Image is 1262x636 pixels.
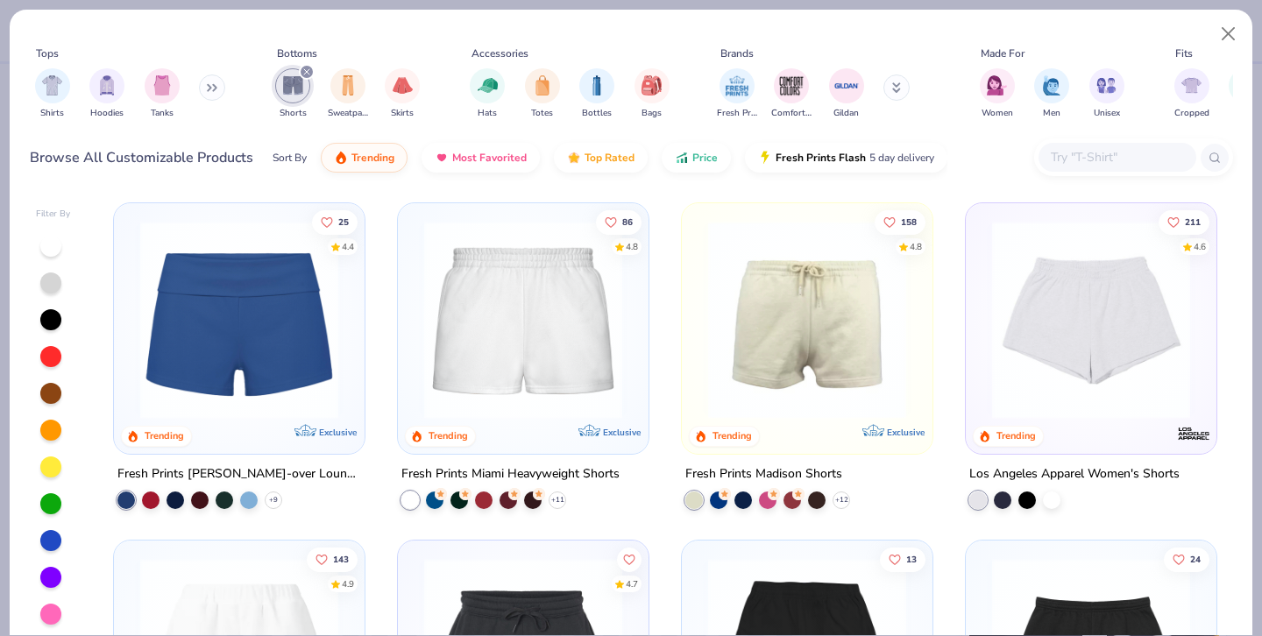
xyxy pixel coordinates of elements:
span: Bags [642,107,662,120]
img: 0b36415c-0ef8-46e2-923f-33ab1d72e329 [914,221,1130,419]
span: Hats [478,107,497,120]
img: Shorts Image [283,75,303,95]
div: filter for Skirts [385,68,420,120]
div: Sort By [273,150,307,166]
img: Shirts Image [42,75,62,95]
span: Comfort Colors [771,107,812,120]
button: Fresh Prints Flash5 day delivery [745,143,947,173]
img: 57e454c6-5c1c-4246-bc67-38b41f84003c [699,221,915,419]
button: Trending [321,143,408,173]
button: filter button [1034,68,1069,120]
div: Filter By [36,208,71,221]
button: filter button [771,68,812,120]
button: filter button [1089,68,1124,120]
img: Sweatpants Image [338,75,358,95]
div: Bottoms [277,46,317,61]
span: Sweatpants [328,107,368,120]
button: Like [1164,547,1209,571]
button: Like [1159,209,1209,234]
button: filter button [980,68,1015,120]
span: + 9 [269,495,278,505]
span: 143 [334,555,350,563]
button: filter button [470,68,505,120]
button: Close [1212,18,1245,51]
div: Made For [981,46,1024,61]
span: Fresh Prints Flash [776,151,866,165]
span: Gildan [833,107,859,120]
div: 4.7 [626,577,638,590]
span: 158 [901,217,917,226]
span: 13 [906,555,917,563]
button: filter button [635,68,670,120]
span: + 11 [551,495,564,505]
span: Skirts [391,107,414,120]
span: Trending [351,151,394,165]
button: Most Favorited [422,143,540,173]
img: Cropped Image [1181,75,1202,95]
button: filter button [89,68,124,120]
input: Try "T-Shirt" [1049,147,1184,167]
img: Hoodies Image [97,75,117,95]
div: 4.4 [343,240,355,253]
div: Browse All Customizable Products [30,147,253,168]
button: filter button [275,68,310,120]
button: Like [596,209,642,234]
button: filter button [579,68,614,120]
img: a88b619d-8dd7-4971-8a75-9e7ec3244d54 [631,221,847,419]
div: Fresh Prints Madison Shorts [685,463,842,485]
button: Like [313,209,358,234]
button: Like [308,547,358,571]
img: Men Image [1042,75,1061,95]
div: Brands [720,46,754,61]
img: flash.gif [758,151,772,165]
span: Hoodies [90,107,124,120]
div: 4.8 [910,240,922,253]
span: Unisex [1094,107,1120,120]
span: Totes [531,107,553,120]
img: Tanks Image [152,75,172,95]
span: + 12 [834,495,847,505]
button: Like [617,547,642,571]
button: filter button [35,68,70,120]
button: filter button [328,68,368,120]
img: d60be0fe-5443-43a1-ac7f-73f8b6aa2e6e [131,221,347,419]
div: filter for Bottles [579,68,614,120]
span: Fresh Prints [717,107,757,120]
span: 5 day delivery [869,148,934,168]
button: filter button [1174,68,1209,120]
button: filter button [145,68,180,120]
span: 86 [622,217,633,226]
img: Women Image [987,75,1007,95]
img: 0f9e37c5-2c60-4d00-8ff5-71159717a189 [983,221,1199,419]
img: Los Angeles Apparel logo [1175,416,1210,451]
span: Shirts [40,107,64,120]
img: Skirts Image [393,75,413,95]
span: Cropped [1174,107,1209,120]
button: filter button [385,68,420,120]
div: filter for Cropped [1174,68,1209,120]
span: Price [692,151,718,165]
button: Top Rated [554,143,648,173]
div: 4.6 [1194,240,1206,253]
img: Bags Image [642,75,661,95]
span: Shorts [280,107,307,120]
button: filter button [829,68,864,120]
div: filter for Tanks [145,68,180,120]
span: Most Favorited [452,151,527,165]
img: Fresh Prints Image [724,73,750,99]
div: filter for Women [980,68,1015,120]
button: Like [875,209,925,234]
button: filter button [717,68,757,120]
img: Bottles Image [587,75,606,95]
button: Like [880,547,925,571]
div: filter for Bags [635,68,670,120]
span: Bottles [582,107,612,120]
span: 211 [1185,217,1201,226]
span: Men [1043,107,1060,120]
img: Hats Image [478,75,498,95]
div: filter for Sweatpants [328,68,368,120]
div: filter for Hoodies [89,68,124,120]
div: filter for Gildan [829,68,864,120]
div: filter for Totes [525,68,560,120]
span: Exclusive [887,427,925,438]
